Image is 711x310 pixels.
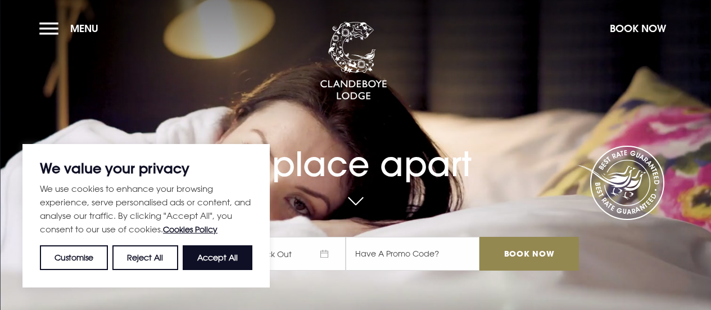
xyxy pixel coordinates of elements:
[183,245,252,270] button: Accept All
[479,237,578,271] input: Book Now
[604,16,672,41] button: Book Now
[112,245,178,270] button: Reject All
[239,237,346,271] span: Check Out
[40,245,108,270] button: Customise
[70,22,98,35] span: Menu
[320,22,387,101] img: Clandeboye Lodge
[22,144,270,287] div: We value your privacy
[40,182,252,236] p: We use cookies to enhance your browsing experience, serve personalised ads or content, and analys...
[163,224,218,234] a: Cookies Policy
[132,125,578,184] h1: A place apart
[40,161,252,175] p: We value your privacy
[346,237,479,271] input: Have A Promo Code?
[39,16,104,41] button: Menu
